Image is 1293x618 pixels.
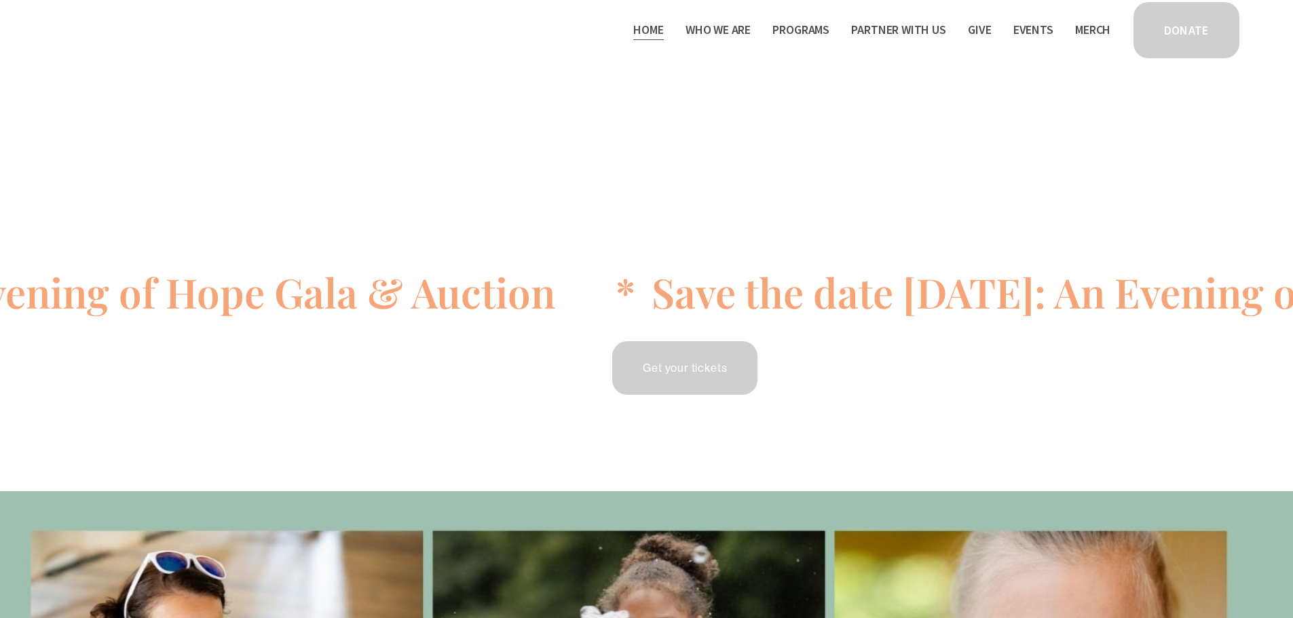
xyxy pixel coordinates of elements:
[772,19,829,41] a: folder dropdown
[686,19,751,41] a: folder dropdown
[851,20,945,40] span: Partner With Us
[1075,19,1110,41] a: Merch
[633,19,663,41] a: Home
[686,20,751,40] span: Who We Are
[851,19,945,41] a: folder dropdown
[610,339,760,397] a: Get your tickets
[968,19,991,41] a: Give
[1013,19,1053,41] a: Events
[772,20,829,40] span: Programs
